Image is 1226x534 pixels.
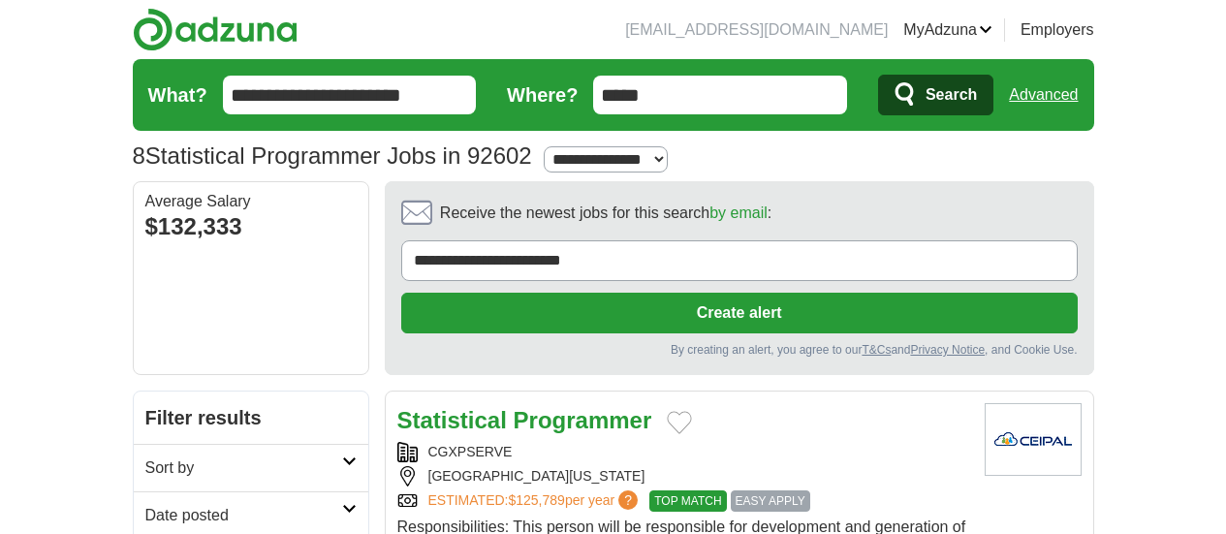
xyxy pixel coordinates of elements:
[397,407,652,433] a: Statistical Programmer
[397,466,969,487] div: [GEOGRAPHIC_DATA][US_STATE]
[709,204,768,221] a: by email
[133,142,532,169] h1: Statistical Programmer Jobs in 92602
[508,492,564,508] span: $125,789
[133,139,145,173] span: 8
[145,209,357,244] div: $132,333
[862,343,891,357] a: T&Cs
[878,75,993,115] button: Search
[625,18,888,42] li: [EMAIL_ADDRESS][DOMAIN_NAME]
[1021,18,1094,42] a: Employers
[133,8,298,51] img: Adzuna logo
[134,444,368,491] a: Sort by
[985,403,1082,476] img: Company logo
[731,490,810,512] span: EASY APPLY
[910,343,985,357] a: Privacy Notice
[440,202,771,225] span: Receive the newest jobs for this search :
[145,456,342,480] h2: Sort by
[649,490,726,512] span: TOP MATCH
[401,341,1078,359] div: By creating an alert, you agree to our and , and Cookie Use.
[903,18,992,42] a: MyAdzuna
[428,490,643,512] a: ESTIMATED:$125,789per year?
[514,407,652,433] strong: Programmer
[1009,76,1078,114] a: Advanced
[667,411,692,434] button: Add to favorite jobs
[134,392,368,444] h2: Filter results
[401,293,1078,333] button: Create alert
[926,76,977,114] span: Search
[148,80,207,110] label: What?
[397,442,969,462] div: CGXPSERVE
[145,194,357,209] div: Average Salary
[507,80,578,110] label: Where?
[145,504,342,527] h2: Date posted
[618,490,638,510] span: ?
[397,407,507,433] strong: Statistical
